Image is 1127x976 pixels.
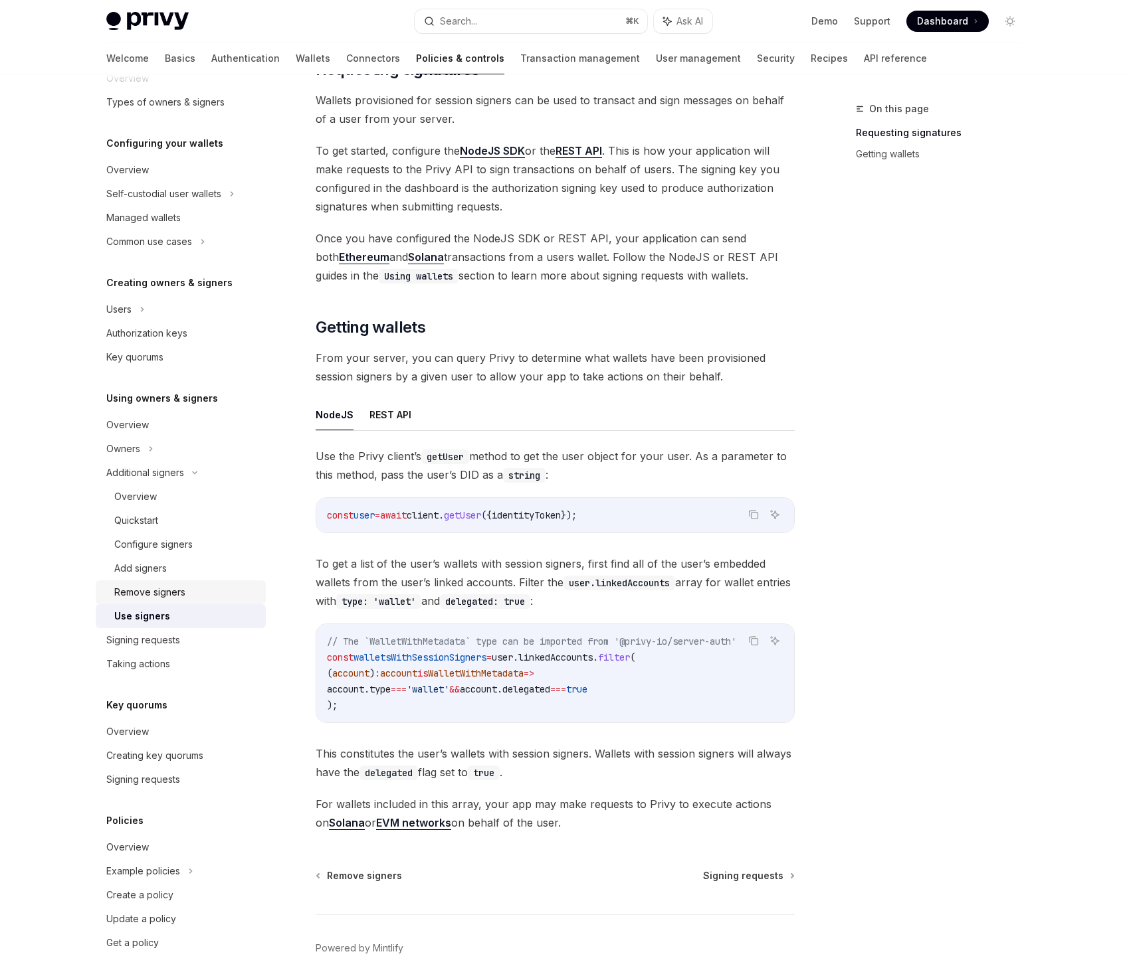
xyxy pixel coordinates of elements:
[106,325,187,341] div: Authorization keys
[96,883,266,907] a: Create a policy
[316,91,795,128] span: Wallets provisioned for session signers can be used to transact and sign messages on behalf of a ...
[96,321,266,345] a: Authorization keys
[486,651,492,663] span: =
[656,42,741,74] a: User management
[106,632,180,648] div: Signing requests
[106,349,163,365] div: Key quorums
[96,206,266,230] a: Managed wallets
[96,413,266,437] a: Overview
[106,186,221,202] div: Self-custodial user wallets
[440,594,530,609] code: delegated: true
[316,554,795,610] span: To get a list of the user’s wallets with session signers, first find all of the user’s embedded w...
[106,697,167,713] h5: Key quorums
[316,447,795,484] span: Use the Privy client’s method to get the user object for your user. As a parameter to this method...
[96,345,266,369] a: Key quorums
[593,651,598,663] span: .
[460,144,525,158] a: NodeJS SDK
[380,509,407,521] span: await
[211,42,280,74] a: Authentication
[703,869,793,882] a: Signing requests
[444,509,481,521] span: getUser
[375,667,380,679] span: :
[106,94,225,110] div: Types of owners & signers
[327,667,332,679] span: (
[492,509,561,521] span: identityToken
[327,651,354,663] span: const
[329,816,365,830] a: Solana
[481,509,492,521] span: ({
[96,907,266,931] a: Update a policy
[346,42,400,74] a: Connectors
[563,576,675,590] code: user.linkedAccounts
[703,869,783,882] span: Signing requests
[766,506,783,523] button: Ask AI
[766,632,783,649] button: Ask AI
[106,390,218,406] h5: Using owners & signers
[439,509,444,521] span: .
[106,465,184,481] div: Additional signers
[106,748,203,764] div: Creating key quorums
[96,768,266,791] a: Signing requests
[369,683,391,695] span: type
[316,349,795,386] span: From your server, you can query Privy to determine what wallets have been provisioned session sig...
[550,683,566,695] span: ===
[114,584,185,600] div: Remove signers
[492,651,513,663] span: user
[408,250,444,264] a: Solana
[336,594,421,609] code: type: 'wallet'
[327,699,338,711] span: );
[416,42,504,74] a: Policies & controls
[96,509,266,532] a: Quickstart
[114,608,170,624] div: Use signers
[556,144,602,158] a: REST API
[96,744,266,768] a: Creating key quorums
[106,210,181,226] div: Managed wallets
[96,580,266,604] a: Remove signers
[854,15,890,28] a: Support
[513,651,518,663] span: .
[316,795,795,832] span: For wallets included in this array, your app may make requests to Privy to execute actions on or ...
[460,683,497,695] span: account
[165,42,195,74] a: Basics
[502,683,550,695] span: delegated
[376,816,451,830] a: EVM networks
[316,399,354,430] button: NodeJS
[316,941,403,955] a: Powered by Mintlify
[106,656,170,672] div: Taking actions
[468,766,500,780] code: true
[106,935,159,951] div: Get a policy
[106,441,140,457] div: Owners
[106,12,189,31] img: light logo
[449,683,460,695] span: &&
[106,135,223,151] h5: Configuring your wallets
[417,667,428,679] span: is
[316,141,795,216] span: To get started, configure the or the . This is how your application will make requests to the Pri...
[339,250,389,264] a: Ethereum
[317,869,402,882] a: Remove signers
[96,835,266,859] a: Overview
[518,651,593,663] span: linkedAccounts
[917,15,968,28] span: Dashboard
[359,766,418,780] code: delegated
[106,42,149,74] a: Welcome
[391,683,407,695] span: ===
[566,683,587,695] span: true
[369,399,411,430] button: REST API
[864,42,927,74] a: API reference
[106,275,233,291] h5: Creating owners & signers
[106,724,149,740] div: Overview
[428,667,524,679] span: WalletWithMetadata
[856,143,1031,165] a: Getting wallets
[114,513,158,529] div: Quickstart
[561,509,577,521] span: });
[114,560,167,576] div: Add signers
[327,635,736,647] span: // The `WalletWithMetadata` type can be imported from '@privy-io/server-auth'
[676,15,703,28] span: Ask AI
[869,101,929,117] span: On this page
[114,536,193,552] div: Configure signers
[114,489,157,505] div: Overview
[654,9,712,33] button: Ask AI
[96,652,266,676] a: Taking actions
[327,869,402,882] span: Remove signers
[106,234,192,250] div: Common use cases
